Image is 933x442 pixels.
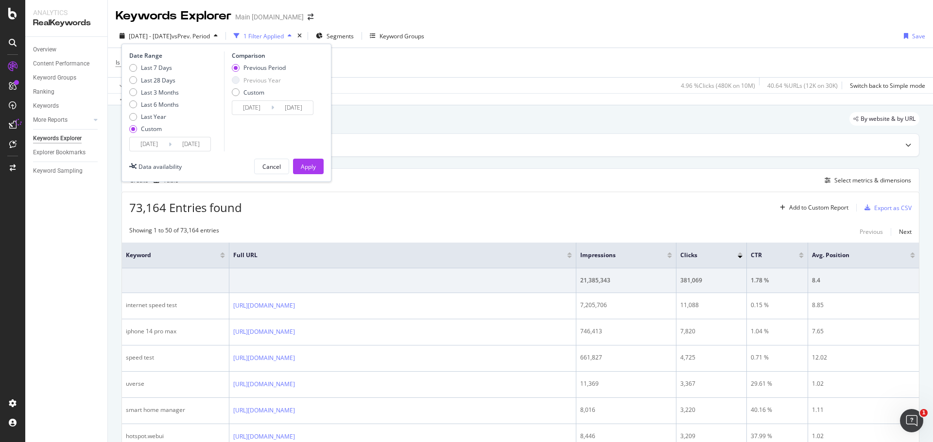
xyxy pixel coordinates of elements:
div: RealKeywords [33,17,100,29]
div: times [295,31,304,41]
div: Custom [243,88,264,97]
span: Clicks [680,251,723,260]
div: Select metrics & dimensions [834,176,911,184]
div: 7,820 [680,327,743,336]
div: Content Performance [33,59,89,69]
a: Keywords Explorer [33,133,101,144]
div: 8,016 [580,406,672,414]
span: By website & by URL [861,116,916,122]
span: Keyword [126,251,206,260]
div: 0.71 % [751,353,804,362]
div: Switch back to Simple mode [850,82,925,90]
a: Keyword Groups [33,73,101,83]
span: 1 [920,409,928,417]
button: Apply [116,78,144,93]
div: Ranking [33,87,54,97]
input: Start Date [232,101,271,115]
div: Date Range [129,51,222,60]
a: [URL][DOMAIN_NAME] [233,301,295,311]
div: Keywords Explorer [33,133,82,144]
div: 1.02 [812,432,915,441]
div: Last 3 Months [129,88,179,97]
div: Last 3 Months [141,88,179,97]
div: 11,369 [580,379,672,388]
div: Table [163,178,178,183]
div: 12.02 [812,353,915,362]
input: End Date [274,101,313,115]
span: [DATE] - [DATE] [129,32,172,40]
button: Next [899,226,912,238]
div: 3,209 [680,432,743,441]
div: Previous Period [232,64,286,72]
div: Last 7 Days [141,64,172,72]
div: 4,725 [680,353,743,362]
div: 7,205,706 [580,301,672,310]
div: 381,069 [680,276,743,285]
button: Save [900,28,925,44]
button: Switch back to Simple mode [846,78,925,93]
span: vs Prev. Period [172,32,210,40]
div: Keywords [33,101,59,111]
div: Keyword Groups [380,32,424,40]
div: Previous Year [232,76,286,84]
div: 37.99 % [751,432,804,441]
div: 29.61 % [751,379,804,388]
div: iphone 14 pro max [126,327,225,336]
div: 1.78 % [751,276,804,285]
div: Last 6 Months [141,100,179,109]
div: More Reports [33,115,68,125]
a: Explorer Bookmarks [33,147,101,158]
div: Previous Year [243,76,281,84]
button: Previous [860,226,883,238]
a: [URL][DOMAIN_NAME] [233,432,295,442]
div: 8,446 [580,432,672,441]
span: Segments [327,32,354,40]
div: Last 6 Months [129,100,179,109]
div: 11,088 [680,301,743,310]
span: Avg. Position [812,251,896,260]
a: Content Performance [33,59,101,69]
a: More Reports [33,115,91,125]
div: Analytics [33,8,100,17]
div: 8.4 [812,276,915,285]
button: 1 Filter Applied [230,28,295,44]
div: 746,413 [580,327,672,336]
div: speed test [126,353,225,362]
div: 3,367 [680,379,743,388]
div: legacy label [849,112,919,126]
span: Is Branded [116,58,145,66]
input: End Date [172,137,210,151]
div: 1.04 % [751,327,804,336]
div: Cancel [262,163,281,171]
span: Impressions [580,251,653,260]
button: Apply [293,159,324,174]
div: Keyword Sampling [33,166,83,176]
div: Last Year [129,113,179,121]
div: 1.02 [812,379,915,388]
input: Start Date [130,137,169,151]
div: internet speed test [126,301,225,310]
div: Save [912,32,925,40]
div: uverse [126,379,225,388]
a: [URL][DOMAIN_NAME] [233,353,295,363]
button: Select metrics & dimensions [821,175,911,186]
button: Keyword Groups [366,28,428,44]
a: Overview [33,45,101,55]
div: Main [DOMAIN_NAME] [235,12,304,22]
div: arrow-right-arrow-left [308,14,313,20]
div: 1 Filter Applied [243,32,284,40]
div: 4.96 % Clicks ( 480K on 10M ) [681,82,755,90]
iframe: Intercom live chat [900,409,923,432]
div: 40.16 % [751,406,804,414]
div: 661,827 [580,353,672,362]
div: Last 28 Days [129,76,179,84]
div: 8.85 [812,301,915,310]
div: Last 7 Days [129,64,179,72]
div: Export as CSV [874,204,912,212]
div: Data availability [138,163,182,171]
div: Keywords Explorer [116,8,231,24]
div: 21,385,343 [580,276,672,285]
div: 40.64 % URLs ( 12K on 30K ) [767,82,838,90]
div: Custom [129,125,179,133]
a: [URL][DOMAIN_NAME] [233,327,295,337]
